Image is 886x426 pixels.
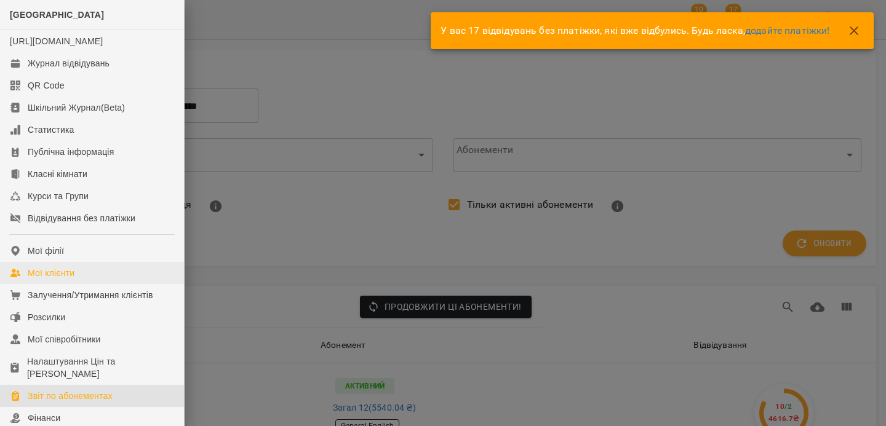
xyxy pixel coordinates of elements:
[28,168,87,180] div: Класні кімнати
[28,289,153,301] div: Залучення/Утримання клієнтів
[745,25,830,36] a: додайте платіжки!
[28,412,60,424] div: Фінанси
[28,101,125,114] div: Шкільний Журнал(Beta)
[10,36,103,46] a: [URL][DOMAIN_NAME]
[27,355,174,380] div: Налаштування Цін та [PERSON_NAME]
[28,57,110,69] div: Журнал відвідувань
[28,311,65,323] div: Розсилки
[28,245,64,257] div: Мої філії
[28,390,113,402] div: Звіт по абонементах
[28,79,65,92] div: QR Code
[28,124,74,136] div: Статистика
[441,23,829,38] p: У вас 17 відвідувань без платіжки, які вже відбулись. Будь ласка,
[28,190,89,202] div: Курси та Групи
[28,333,101,345] div: Мої співробітники
[10,10,104,20] span: [GEOGRAPHIC_DATA]
[28,267,74,279] div: Мої клієнти
[28,146,114,158] div: Публічна інформація
[28,212,135,224] div: Відвідування без платіжки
